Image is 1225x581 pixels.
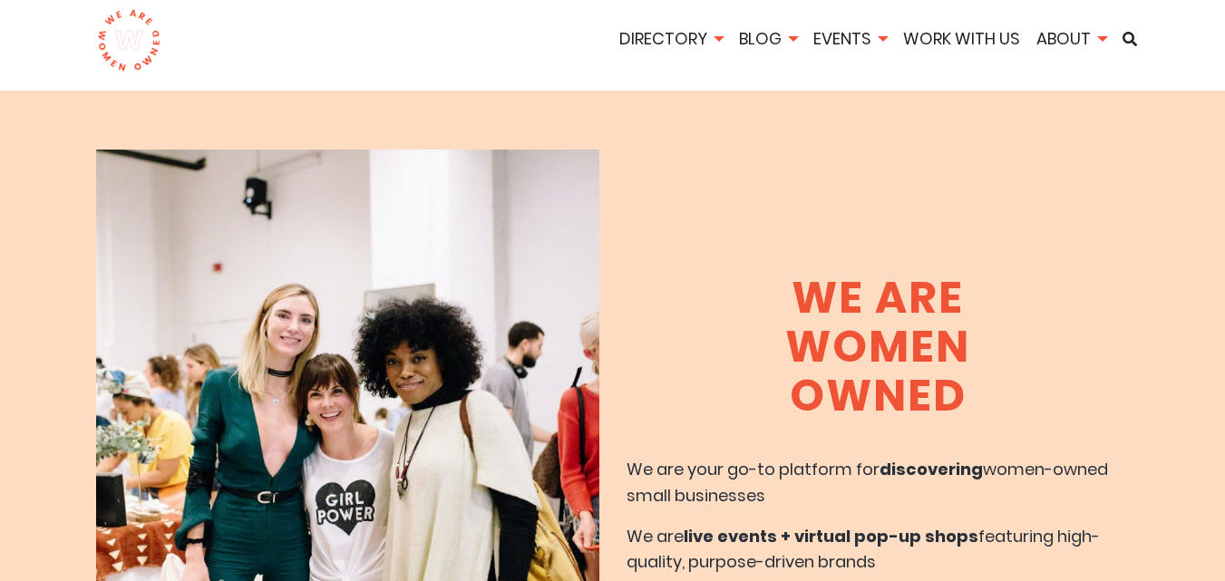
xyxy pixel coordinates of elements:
a: Directory [613,27,729,50]
a: About [1030,27,1113,50]
b: live events + virtual pop-up shops [684,525,978,547]
b: discovering [880,458,983,480]
li: About [1030,26,1113,55]
p: We are your go-to platform for women-owned small businesses [627,457,1130,509]
h1: We Are Women Owned [779,274,977,421]
a: Blog [733,27,803,50]
a: Events [807,27,893,50]
a: Work With Us [897,27,1026,50]
p: We are featuring high-quality, purpose-driven brands [627,524,1130,576]
li: Directory [613,26,729,55]
li: Events [807,26,893,55]
li: Blog [733,26,803,55]
a: Search [1116,32,1143,46]
img: logo [97,9,161,73]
